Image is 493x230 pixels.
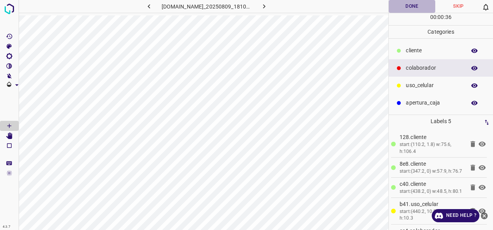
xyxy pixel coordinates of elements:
p: b41.uso_celular [400,200,464,208]
p: 36 [445,13,452,21]
div: apertura_caja [389,94,493,112]
img: logo [2,2,16,16]
div: start:(347.2, 0) w:57.9, h:76.7 [400,168,464,175]
p: Categories [389,26,493,38]
div: start:(438.2, 0) w:48.5, h:80.1 [400,188,464,195]
h6: [DOMAIN_NAME]_20250809_181049_000005160.jpg [162,2,252,13]
div: start:(110.2, 1.8) w:75.6, h:106.4 [400,141,464,155]
p: 8e8.​​cliente [400,160,464,168]
p: apertura_caja [406,99,462,107]
div: ​​cliente [389,42,493,59]
p: 00 [438,13,444,21]
div: : : [430,13,452,25]
div: uso_celular [389,77,493,94]
div: colaborador [389,59,493,77]
p: 00 [430,13,436,21]
p: colaborador [406,64,462,72]
div: start:(440.2, 10.2) w:17, h:10.3 [400,208,464,222]
p: 128.​​cliente [400,133,464,141]
button: close-help [479,209,489,222]
a: Need Help ? [432,209,479,222]
p: Labels 5 [391,115,491,128]
p: ​​cliente [406,46,462,55]
p: c40.​​cliente [400,180,464,188]
div: 4.3.7 [1,224,12,230]
p: uso_celular [406,81,462,89]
